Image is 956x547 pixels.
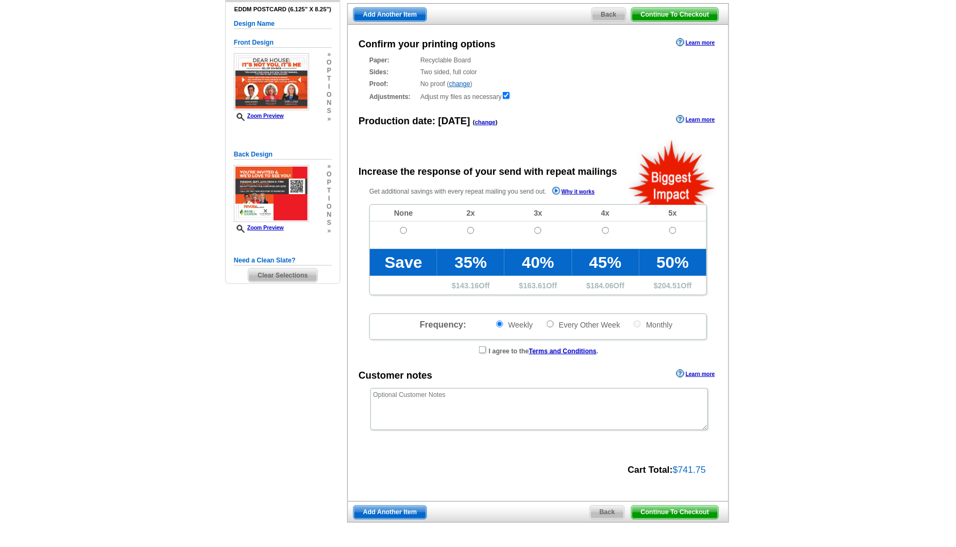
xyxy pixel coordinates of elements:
h5: Back Design [234,150,332,160]
a: Zoom Preview [234,225,284,231]
span: Back [590,506,624,519]
td: $ Off [572,276,639,295]
div: Customer notes [359,368,432,383]
span: Add Another Item [354,506,426,519]
span: s [327,107,332,115]
span: t [327,75,332,83]
td: $ Off [437,276,504,295]
span: Frequency: [420,320,466,329]
a: Why it works [552,187,595,198]
div: Two sided, full color [369,67,707,77]
a: Back [590,506,625,520]
td: 40% [504,249,572,276]
span: 204.51 [658,281,681,290]
a: Learn more [676,370,715,378]
a: Add Another Item [353,8,426,22]
img: small-thumb.jpg [234,165,309,222]
td: $ Off [639,276,707,295]
td: 35% [437,249,504,276]
span: » [327,115,332,123]
strong: Paper: [369,55,417,65]
span: o [327,203,332,211]
td: 4x [572,205,639,222]
span: » [327,227,332,235]
td: None [370,205,437,222]
span: o [327,91,332,99]
span: Continue To Checkout [632,8,718,21]
input: Weekly [496,321,503,328]
p: Get additional savings with every repeat mailing you send out. [369,186,618,198]
input: Monthly [634,321,641,328]
a: Terms and Conditions [529,347,597,355]
span: 163.61 [523,281,546,290]
td: 3x [504,205,572,222]
a: Learn more [676,38,715,47]
span: $741.75 [673,465,706,475]
span: [DATE] [438,116,470,126]
h4: EDDM Postcard (6.125" x 8.25") [234,6,332,13]
strong: Cart Total: [628,465,673,475]
span: » [327,162,332,171]
td: $ Off [504,276,572,295]
span: 143.16 [456,281,479,290]
a: Learn more [676,115,715,124]
span: n [327,99,332,107]
a: Zoom Preview [234,113,284,119]
span: p [327,179,332,187]
strong: Adjustments: [369,92,417,102]
span: i [327,83,332,91]
div: Recyclable Board [369,55,707,65]
h5: Need a Clean Slate? [234,255,332,266]
strong: I agree to the . [489,347,598,355]
td: 45% [572,249,639,276]
span: Add Another Item [354,8,426,21]
h5: Design Name [234,19,332,29]
td: 2x [437,205,504,222]
div: Confirm your printing options [359,37,496,52]
div: Increase the response of your send with repeat mailings [359,165,617,179]
span: o [327,59,332,67]
span: t [327,187,332,195]
span: i [327,195,332,203]
span: p [327,67,332,75]
span: » [327,51,332,59]
div: Adjust my files as necessary [369,91,707,102]
div: No proof ( ) [369,79,707,89]
td: 50% [639,249,707,276]
span: Back [592,8,626,21]
strong: Proof: [369,79,417,89]
a: Add Another Item [353,506,426,520]
span: 184.06 [591,281,614,290]
span: Clear Selections [248,269,317,282]
img: biggestImpact.png [628,139,717,205]
td: Save [370,249,437,276]
div: Production date: [359,114,498,129]
span: n [327,211,332,219]
label: Monthly [633,319,673,330]
input: Every Other Week [547,321,554,328]
span: ( ) [473,119,498,125]
a: change [475,119,496,125]
a: change [449,80,470,88]
label: Weekly [495,319,533,330]
span: Continue To Checkout [632,506,718,519]
span: o [327,171,332,179]
strong: Sides: [369,67,417,77]
img: small-thumb.jpg [234,53,309,110]
td: 5x [639,205,707,222]
a: Back [591,8,626,22]
h5: Front Design [234,38,332,48]
label: Every Other Week [546,319,620,330]
span: s [327,219,332,227]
